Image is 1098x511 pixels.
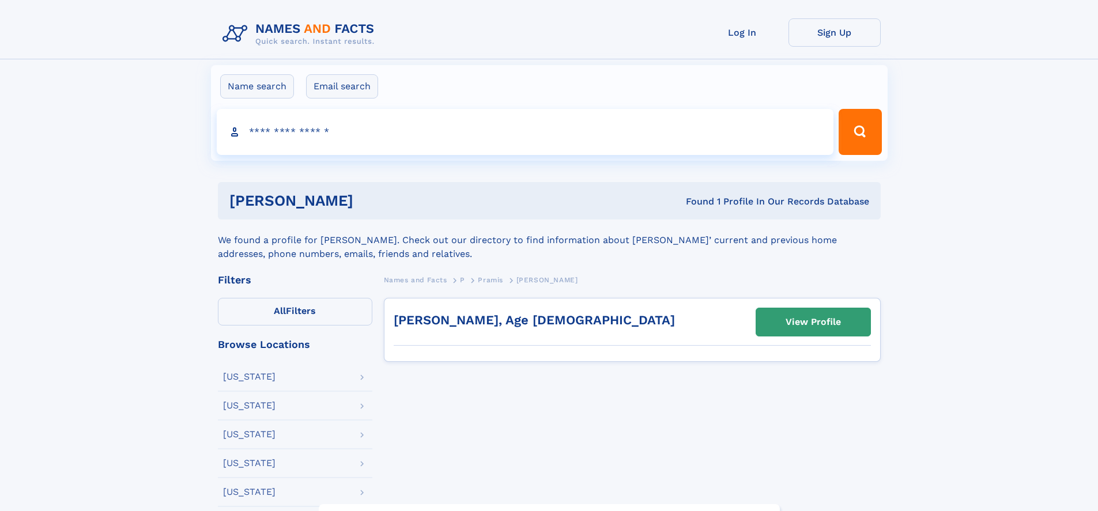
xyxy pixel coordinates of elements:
div: Found 1 Profile In Our Records Database [519,195,869,208]
div: View Profile [786,309,841,335]
label: Email search [306,74,378,99]
div: Filters [218,275,372,285]
span: P [460,276,465,284]
div: [US_STATE] [223,401,276,410]
a: Pramis [478,272,503,287]
a: Sign Up [788,18,881,47]
button: Search Button [839,109,881,155]
span: Pramis [478,276,503,284]
img: Logo Names and Facts [218,18,384,50]
a: View Profile [756,308,870,336]
input: search input [217,109,834,155]
div: [US_STATE] [223,372,276,381]
span: All [274,305,286,316]
a: Log In [696,18,788,47]
span: [PERSON_NAME] [516,276,578,284]
div: Browse Locations [218,339,372,350]
a: P [460,272,465,287]
label: Name search [220,74,294,99]
div: [US_STATE] [223,459,276,468]
label: Filters [218,298,372,325]
div: [US_STATE] [223,430,276,439]
h1: [PERSON_NAME] [229,194,520,208]
div: We found a profile for [PERSON_NAME]. Check out our directory to find information about [PERSON_N... [218,219,881,261]
div: [US_STATE] [223,487,276,497]
a: Names and Facts [384,272,447,287]
a: [PERSON_NAME], Age [DEMOGRAPHIC_DATA] [394,313,675,327]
